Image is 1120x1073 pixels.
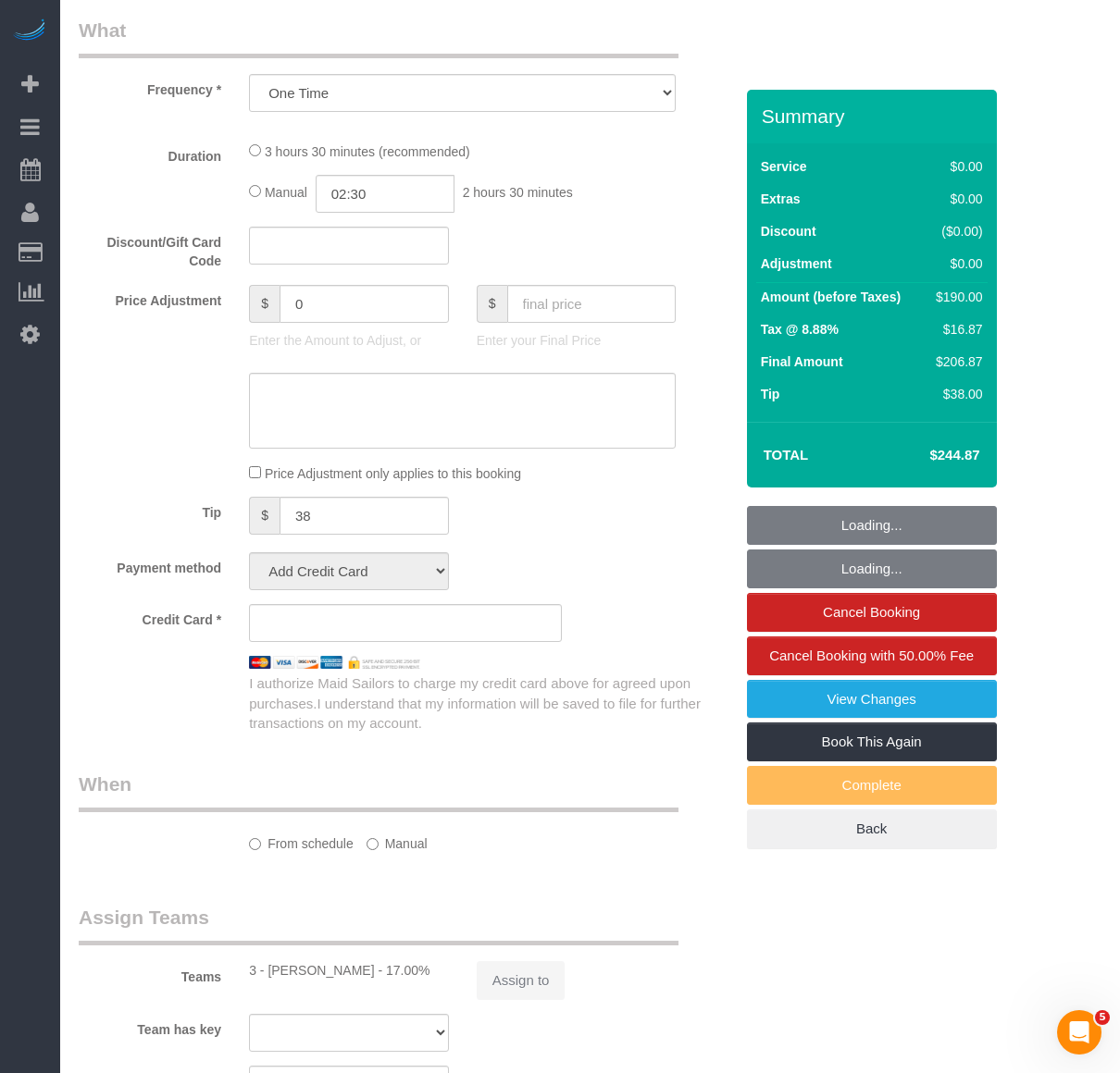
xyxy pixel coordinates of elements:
label: Manual [367,828,428,853]
span: $ [477,285,507,323]
label: Credit Card * [65,604,235,629]
div: $16.87 [928,320,982,339]
h4: $244.87 [874,448,979,463]
span: Cancel Booking with 50.00% Fee [769,647,974,663]
label: Duration [65,141,235,166]
label: Discount/Gift Card Code [65,227,235,270]
span: Price Adjustment only applies to this booking [265,466,521,481]
label: Tip [65,497,235,522]
a: Book This Again [747,722,997,761]
span: $ [249,285,280,323]
p: Enter your Final Price [477,331,677,350]
label: Discount [761,222,816,240]
div: $0.00 [928,254,982,273]
label: Amount (before Taxes) [761,288,901,306]
legend: What [79,17,678,58]
legend: When [79,771,678,812]
input: Manual [367,838,379,850]
span: $ [249,497,280,535]
label: Teams [65,961,235,986]
label: Frequency * [65,74,235,99]
input: final price [507,285,677,323]
div: $206.87 [928,352,982,371]
a: View Changes [747,680,997,719]
span: 3 hours 30 minutes (recommended) [265,144,470,159]
label: Final Amount [761,352,843,371]
div: $38.00 [928,385,982,403]
div: $190.00 [928,288,982,306]
label: Service [761,157,807,176]
iframe: Intercom live chat [1057,1010,1101,1054]
span: 5 [1095,1010,1110,1025]
label: Extras [761,190,801,208]
div: I authorize Maid Sailors to charge my credit card above for agreed upon purchases. [235,673,746,733]
label: Adjustment [761,254,832,273]
a: Cancel Booking [747,593,997,632]
label: Team has key [65,1014,235,1039]
span: I understand that my information will be saved to file for further transactions on my account. [249,696,701,731]
a: Cancel Booking with 50.00% Fee [747,636,997,675]
legend: Assign Teams [79,904,678,945]
div: ($0.00) [928,222,982,240]
input: From schedule [249,838,261,850]
span: 2 hours 30 minutes [463,185,573,200]
span: Manual [265,185,307,200]
h3: Summary [762,105,988,127]
iframe: Secure card payment input frame [265,614,546,631]
div: 3 - [PERSON_NAME] - 17.00% [249,961,449,980]
p: Enter the Amount to Adjust, or [249,331,449,350]
label: Price Adjustment [65,285,235,310]
label: Payment method [65,552,235,577]
strong: Total [764,447,809,462]
a: Back [747,809,997,848]
label: From schedule [249,828,354,853]
div: $0.00 [928,190,982,208]
img: credit cards [235,656,434,670]
div: $0.00 [928,157,982,176]
label: Tax @ 8.88% [761,320,839,339]
img: Automaid Logo [11,18,48,44]
label: Tip [761,385,780,403]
